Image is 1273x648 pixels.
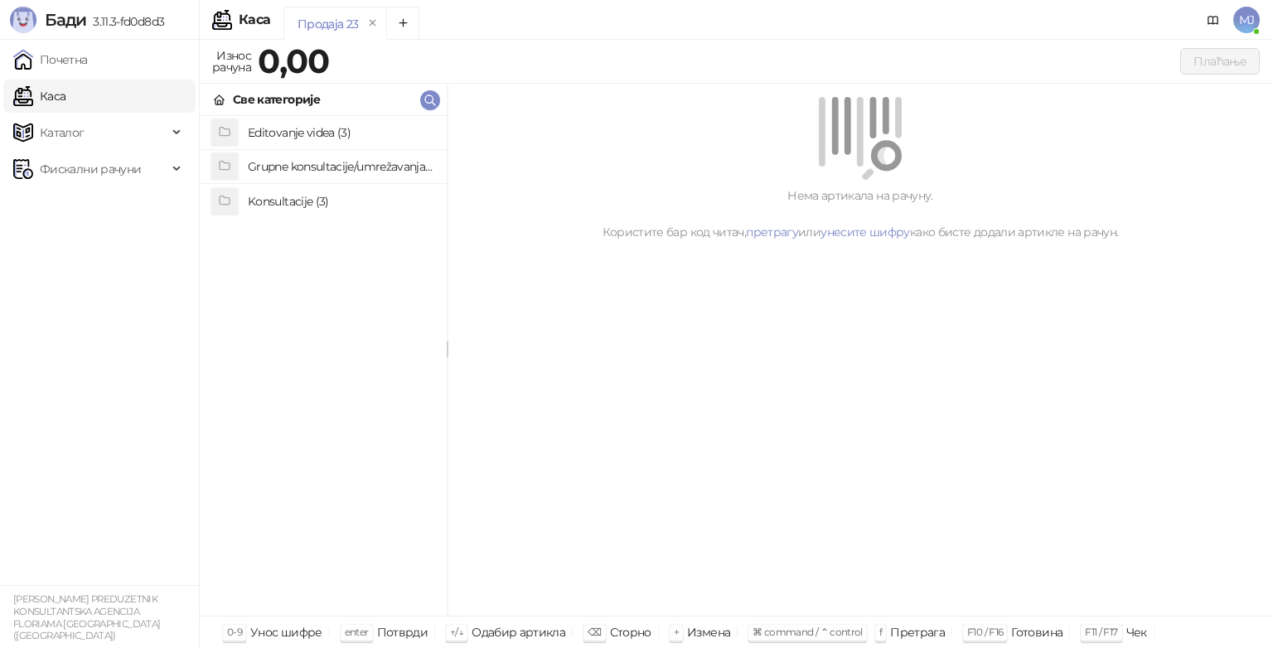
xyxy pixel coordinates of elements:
[362,17,384,31] button: remove
[879,626,882,638] span: f
[209,45,254,78] div: Износ рачуна
[687,621,730,643] div: Измена
[248,119,433,146] h4: Editovanje videa (3)
[1011,621,1062,643] div: Готовина
[298,15,359,33] div: Продаја 23
[610,621,651,643] div: Сторно
[1126,621,1147,643] div: Чек
[450,626,463,638] span: ↑/↓
[248,153,433,180] h4: Grupne konsultacije/umrežavanja/obuke (2)
[472,621,565,643] div: Одабир артикла
[1085,626,1117,638] span: F11 / F17
[10,7,36,33] img: Logo
[250,621,322,643] div: Унос шифре
[753,626,863,638] span: ⌘ command / ⌃ control
[45,10,86,30] span: Бади
[40,116,85,149] span: Каталог
[967,626,1003,638] span: F10 / F16
[820,225,910,239] a: унесите шифру
[467,186,1253,241] div: Нема артикала на рачуну. Користите бар код читач, или како бисте додали артикле на рачун.
[13,593,160,641] small: [PERSON_NAME] PREDUZETNIK KONSULTANTSKA AGENCIJA FLORIAMA [GEOGRAPHIC_DATA] ([GEOGRAPHIC_DATA])
[227,626,242,638] span: 0-9
[233,90,320,109] div: Све категорије
[588,626,601,638] span: ⌫
[345,626,369,638] span: enter
[258,41,329,81] strong: 0,00
[200,116,447,616] div: grid
[13,80,65,113] a: Каса
[377,621,428,643] div: Потврди
[386,7,419,40] button: Add tab
[1233,7,1260,33] span: MJ
[1200,7,1227,33] a: Документација
[40,152,141,186] span: Фискални рачуни
[1180,48,1260,75] button: Плаћање
[746,225,798,239] a: претрагу
[248,188,433,215] h4: Konsultacije (3)
[239,13,270,27] div: Каса
[674,626,679,638] span: +
[890,621,945,643] div: Претрага
[13,43,88,76] a: Почетна
[86,14,164,29] span: 3.11.3-fd0d8d3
